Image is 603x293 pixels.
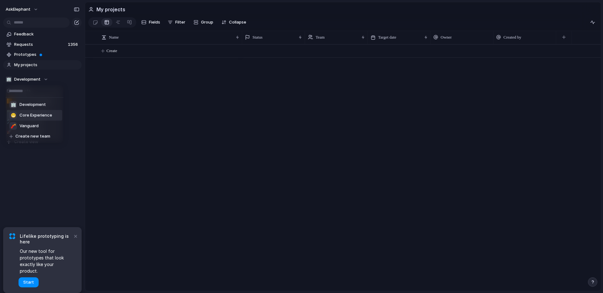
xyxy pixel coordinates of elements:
span: Development [19,102,46,108]
div: 🏢 [9,101,17,109]
span: Core Experience [19,112,52,119]
span: Vanguard [19,123,39,129]
div: 😁 [9,112,17,119]
span: Create new team [15,133,50,140]
div: 🧨 [9,122,17,130]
